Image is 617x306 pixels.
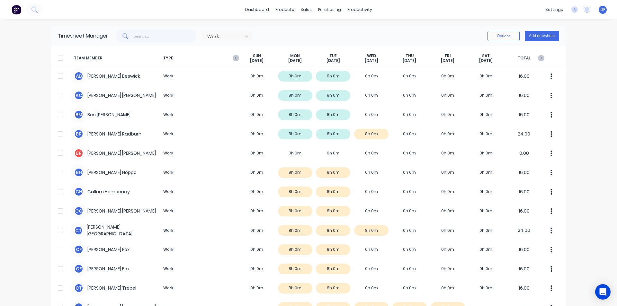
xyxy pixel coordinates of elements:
a: dashboard [242,5,272,14]
span: SUN [253,53,261,58]
span: TEAM MEMBER [74,53,161,63]
div: Open Intercom Messenger [595,284,611,300]
button: Add timesheet [525,31,559,41]
span: THU [406,53,414,58]
button: Options [487,31,520,41]
span: TYPE [161,53,238,63]
span: WED [367,53,376,58]
span: [DATE] [441,58,454,63]
span: [DATE] [250,58,264,63]
span: [DATE] [326,58,340,63]
div: productivity [344,5,375,14]
span: [DATE] [479,58,493,63]
div: settings [542,5,566,14]
span: MON [290,53,300,58]
div: sales [297,5,315,14]
span: [DATE] [288,58,302,63]
span: DP [600,7,605,13]
span: [DATE] [403,58,416,63]
input: Search... [134,30,196,42]
div: products [272,5,297,14]
span: [DATE] [365,58,378,63]
span: FRI [445,53,451,58]
span: TUE [329,53,337,58]
div: Timesheet Manager [58,32,108,40]
img: Factory [12,5,21,14]
div: purchasing [315,5,344,14]
span: TOTAL [505,53,543,63]
span: SAT [482,53,490,58]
